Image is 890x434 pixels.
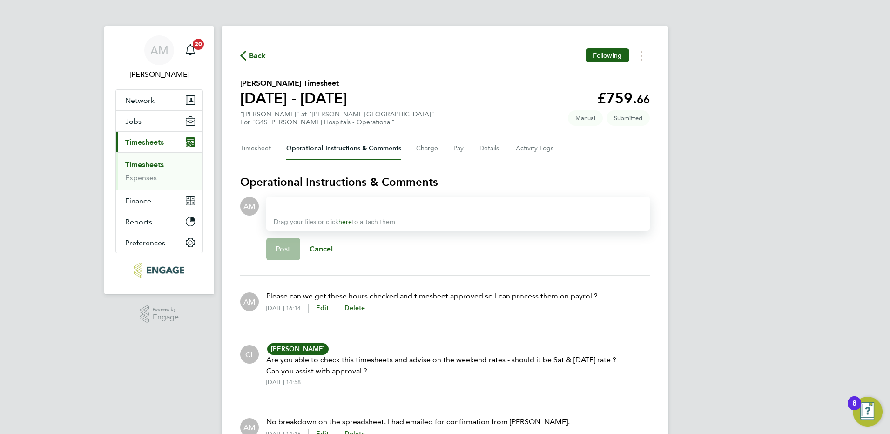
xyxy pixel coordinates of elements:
[240,175,650,190] h3: Operational Instructions & Comments
[104,26,214,294] nav: Main navigation
[115,69,203,80] span: Allyx Miller
[266,379,301,386] div: [DATE] 14:58
[597,89,650,107] app-decimal: £759.
[245,349,254,359] span: CL
[516,137,555,160] button: Activity Logs
[344,304,365,312] span: Delete
[266,343,616,366] p: Are you able to check this timesheets and advise on the weekend rates - should it be Sat & [DATE]...
[416,137,438,160] button: Charge
[310,244,333,253] span: Cancel
[116,132,202,152] button: Timesheets
[240,110,434,126] div: "[PERSON_NAME]" at "[PERSON_NAME][GEOGRAPHIC_DATA]"
[274,218,395,226] span: Drag your files or click to attach them
[243,422,256,433] span: AM
[240,197,259,216] div: Allyx Miller
[633,48,650,63] button: Timesheets Menu
[240,345,259,364] div: CJS Temp Labour
[125,117,142,126] span: Jobs
[193,39,204,50] span: 20
[125,217,152,226] span: Reports
[116,111,202,131] button: Jobs
[153,313,179,321] span: Engage
[115,35,203,80] a: AM[PERSON_NAME]
[134,263,184,278] img: rec-solutions-logo-retina.png
[266,305,308,312] div: [DATE] 16:14
[125,173,157,182] a: Expenses
[240,118,434,126] div: For "G4S [PERSON_NAME] Hospitals - Operational"
[300,238,343,260] button: Cancel
[125,238,165,247] span: Preferences
[607,110,650,126] span: This timesheet is Submitted.
[140,305,179,323] a: Powered byEngage
[338,218,352,226] a: here
[637,93,650,106] span: 66
[266,416,570,427] p: No breakdown on the spreadsheet. I had emailed for confirmation from [PERSON_NAME].
[150,44,169,56] span: AM
[116,190,202,211] button: Finance
[453,137,465,160] button: Pay
[266,291,598,302] p: Please can we get these hours checked and timesheet approved so I can process them on payroll?
[344,304,365,313] button: Delete
[115,263,203,278] a: Go to home page
[125,160,164,169] a: Timesheets
[125,96,155,105] span: Network
[316,304,329,313] button: Edit
[243,297,256,307] span: AM
[116,90,202,110] button: Network
[316,304,329,312] span: Edit
[240,50,266,61] button: Back
[153,305,179,313] span: Powered by
[125,197,151,205] span: Finance
[240,292,259,311] div: Allyx Miller
[240,89,347,108] h1: [DATE] - [DATE]
[116,152,202,190] div: Timesheets
[586,48,629,62] button: Following
[116,211,202,232] button: Reports
[593,51,622,60] span: Following
[116,232,202,253] button: Preferences
[243,201,256,211] span: AM
[479,137,501,160] button: Details
[125,138,164,147] span: Timesheets
[286,137,401,160] button: Operational Instructions & Comments
[568,110,603,126] span: This timesheet was manually created.
[853,397,883,427] button: Open Resource Center, 8 new notifications
[240,78,347,89] h2: [PERSON_NAME] Timesheet
[249,50,266,61] span: Back
[267,343,329,355] span: [PERSON_NAME]
[181,35,200,65] a: 20
[852,403,856,415] div: 8
[240,137,271,160] button: Timesheet
[266,366,616,377] p: Can you assist with approval ?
